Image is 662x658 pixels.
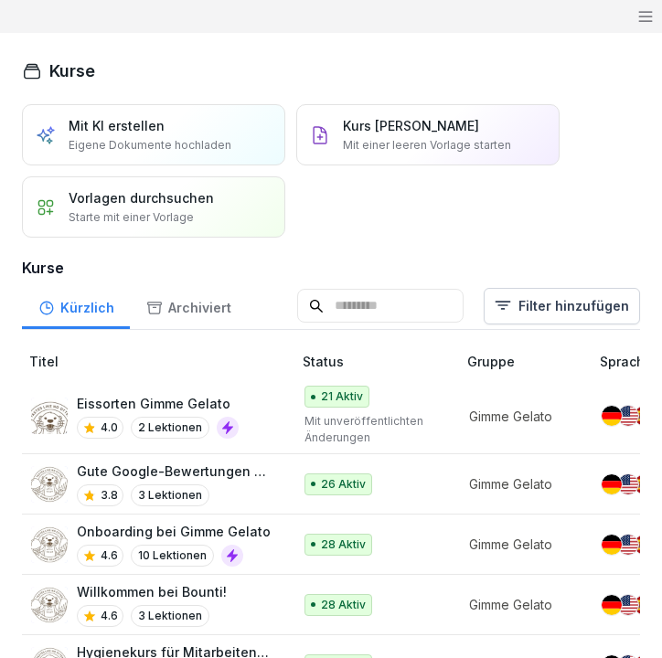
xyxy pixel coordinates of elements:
p: Gimme Gelato [469,595,571,614]
button: Filter hinzufügen [484,288,640,324]
p: Gimme Gelato [469,535,571,554]
a: Kürzlich [22,282,130,329]
img: de.svg [602,535,622,555]
p: 3 Lektionen [131,484,209,506]
p: 3.8 [101,487,118,504]
p: 10 Lektionen [131,545,214,567]
p: Onboarding bei Gimme Gelato [77,522,271,541]
p: 28 Aktiv [321,597,366,613]
p: 4.6 [101,547,118,564]
p: Gimme Gelato [469,474,571,493]
p: 21 Aktiv [321,388,363,405]
img: lqekh1woslux80ab1co6sfi4.png [31,526,68,563]
img: us.svg [618,406,638,426]
p: 4.0 [101,419,118,436]
img: de.svg [602,474,622,494]
p: Status [303,352,460,371]
p: Eissorten Gimme Gelato [77,394,239,413]
p: 26 Aktiv [321,476,366,493]
p: Mit einer leeren Vorlage starten [343,137,511,154]
a: Archiviert [130,282,247,329]
img: p52xs7ylq7vmisini7vkow70.png [31,398,68,434]
h1: Kurse [49,58,95,83]
img: pbhyoc9otu28u774gy5ovz9b.png [31,466,68,503]
img: us.svg [618,535,638,555]
img: us.svg [618,474,638,494]
p: Mit unveröffentlichten Änderungen [304,413,438,446]
p: 28 Aktiv [321,536,366,553]
p: Willkommen bei Bounti! [77,582,227,601]
p: Starte mit einer Vorlage [69,209,194,226]
p: Gimme Gelato [469,407,571,426]
h3: Kurse [22,257,640,279]
p: Gute Google-Bewertungen erhalten 🌟 [77,462,273,481]
img: de.svg [602,595,622,615]
p: Titel [29,352,295,371]
p: 2 Lektionen [131,417,209,439]
p: Kurs [PERSON_NAME] [343,116,479,135]
img: ah1qbu52n80eyvlo19tsdykk.png [31,587,68,623]
p: Vorlagen durchsuchen [69,188,214,207]
p: 4.6 [101,608,118,624]
p: Gruppe [467,352,593,371]
p: Eigene Dokumente hochladen [69,137,231,154]
img: us.svg [618,595,638,615]
p: 3 Lektionen [131,605,209,627]
img: de.svg [602,406,622,426]
p: Mit KI erstellen [69,116,165,135]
